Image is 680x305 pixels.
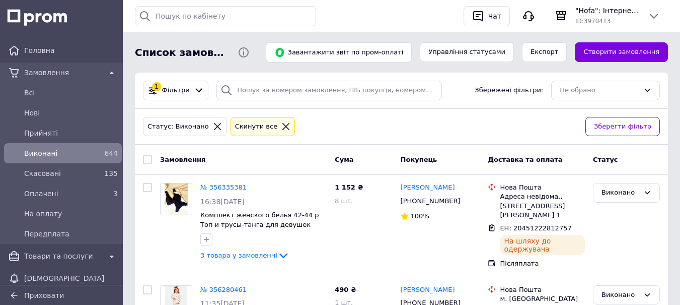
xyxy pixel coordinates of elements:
button: Завантажити звіт по пром-оплаті [266,42,412,63]
span: Фільтри [162,86,190,95]
button: Чат [464,6,510,26]
span: Збережені фільтри: [475,86,543,95]
span: 3 [113,190,118,198]
a: Комплект женского белья 42-44 р Топ и трусы-танга для девушек Красивый комплект нижнего белья Удо... [200,211,324,247]
span: "Hofa": Інтернет-магазин взуття, одягу і товарів для дому! [575,6,640,16]
a: Створити замовлення [575,42,668,62]
span: 3 товара у замовленні [200,252,277,259]
div: Cкинути все [233,121,280,132]
span: 1 152 ₴ [335,184,363,191]
button: Управління статусами [420,42,514,62]
div: 1 [152,82,161,91]
span: Замовлення [24,68,102,78]
span: Всi [24,88,118,98]
a: № 356335381 [200,184,247,191]
a: 3 товара у замовленні [200,252,289,259]
span: Виконані [24,148,98,158]
div: Виконано [601,290,639,300]
span: Прийняті [24,128,118,138]
div: Нова Пошта [500,183,585,192]
span: 490 ₴ [335,286,356,293]
span: 8 шт. [335,197,353,205]
span: Оплачені [24,189,98,199]
span: Cума [335,155,353,163]
span: 100% [411,212,429,220]
div: Нова Пошта [500,285,585,294]
a: № 356280461 [200,286,247,293]
span: Нові [24,108,118,118]
span: Головна [24,45,118,55]
img: Фото товару [165,184,188,215]
span: Покупець [401,155,437,163]
span: [DEMOGRAPHIC_DATA] [24,273,118,283]
span: Передплата [24,229,118,239]
span: ЕН: 20451222812757 [500,224,571,232]
span: Товари та послуги [24,251,102,261]
span: Приховати [24,291,64,299]
div: Післяплата [500,259,585,268]
span: Список замовлень [135,45,230,60]
span: 16:38[DATE] [200,198,245,206]
div: На шляху до одержувача [500,235,585,255]
input: Пошук по кабінету [135,6,316,26]
span: Статус [593,155,618,163]
a: Фото товару [160,183,192,215]
span: ID: 3970413 [575,18,611,25]
span: На оплату [24,209,118,219]
button: Зберегти фільтр [585,117,660,137]
a: [PERSON_NAME] [401,285,455,295]
input: Пошук за номером замовлення, ПІБ покупця, номером телефону, Email, номером накладної [216,81,442,100]
span: Зберегти фільтр [594,121,651,132]
div: Виконано [601,188,639,198]
button: Експорт [522,42,567,62]
span: Замовлення [160,155,205,163]
div: [PHONE_NUMBER] [399,195,463,208]
span: Доставка та оплата [488,155,562,163]
div: Адреса невідома., [STREET_ADDRESS][PERSON_NAME] 1 [500,192,585,220]
a: [PERSON_NAME] [401,183,455,193]
div: Статус: Виконано [145,121,211,132]
div: Чат [486,9,503,24]
span: 135 [104,169,118,177]
span: Скасовані [24,168,98,178]
span: 644 [104,149,118,157]
div: Не обрано [560,85,639,96]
